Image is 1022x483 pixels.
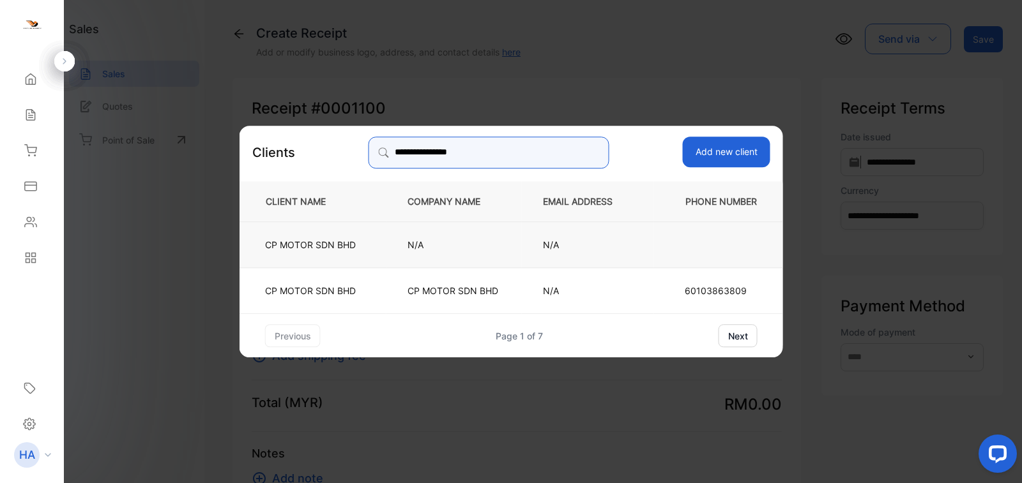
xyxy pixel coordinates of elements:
[408,284,501,297] p: CP MOTOR SDN BHD
[261,195,365,208] p: CLIENT NAME
[719,324,758,347] button: next
[496,329,543,343] div: Page 1 of 7
[408,238,501,251] p: N/A
[408,195,501,208] p: COMPANY NAME
[19,447,35,463] p: HA
[265,324,321,347] button: previous
[265,238,356,251] p: CP MOTOR SDN BHD
[968,429,1022,483] iframe: LiveChat chat widget
[543,284,633,297] p: N/A
[265,284,356,297] p: CP MOTOR SDN BHD
[252,143,295,162] p: Clients
[685,284,758,297] p: 60103863809
[22,17,42,36] img: logo
[675,195,762,208] p: PHONE NUMBER
[543,238,633,251] p: N/A
[543,195,633,208] p: EMAIL ADDRESS
[683,137,770,167] button: Add new client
